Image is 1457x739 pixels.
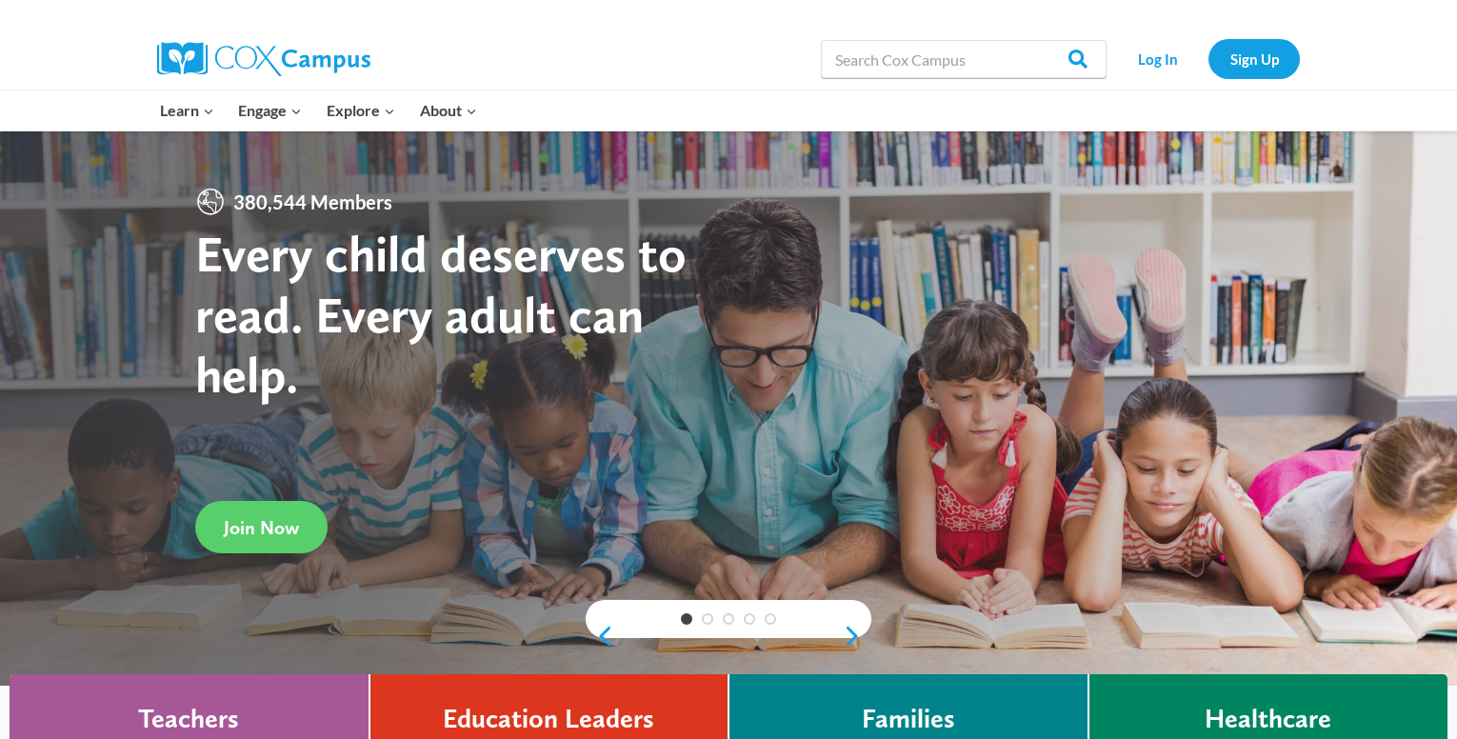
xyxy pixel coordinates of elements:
span: 380,544 Members [226,187,400,217]
span: Learn [160,98,214,123]
h4: Families [862,703,955,735]
div: content slider buttons [586,617,871,655]
span: Explore [327,98,395,123]
nav: Primary Navigation [148,90,489,130]
a: 2 [702,613,713,625]
img: Cox Campus [157,42,370,76]
strong: Every child deserves to read. Every adult can help. [195,223,687,405]
a: 1 [681,613,692,625]
input: Search Cox Campus [821,40,1107,78]
h4: Teachers [138,703,239,735]
span: About [420,98,477,123]
span: Engage [238,98,302,123]
h4: Healthcare [1205,703,1331,735]
a: Log In [1116,39,1199,78]
h4: Education Leaders [443,703,654,735]
a: 4 [744,613,755,625]
a: previous [586,625,614,648]
a: 5 [765,613,776,625]
nav: Secondary Navigation [1116,39,1300,78]
span: Join Now [224,516,299,539]
a: 3 [723,613,734,625]
a: Join Now [195,501,328,553]
a: next [843,625,871,648]
a: Sign Up [1208,39,1300,78]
